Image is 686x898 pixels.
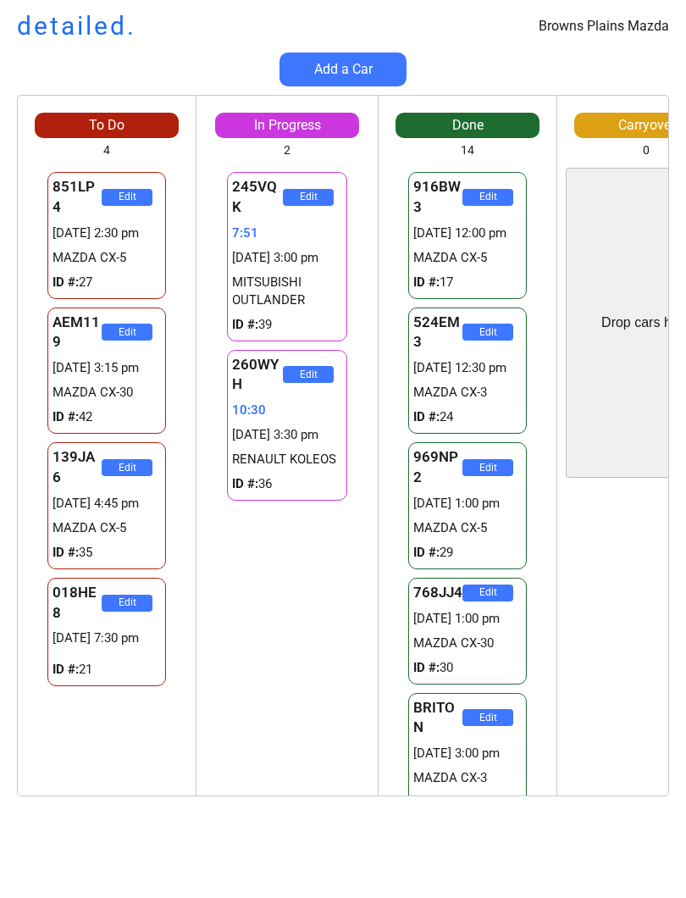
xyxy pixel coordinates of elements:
[643,142,650,159] div: 0
[53,274,161,291] div: 27
[413,745,522,762] div: [DATE] 3:00 pm
[279,53,407,86] button: Add a Car
[53,224,161,242] div: [DATE] 2:30 pm
[413,698,462,739] div: BRITON
[53,249,161,267] div: MAZDA CX-5
[413,359,522,377] div: [DATE] 12:30 pm
[232,476,258,491] strong: ID #:
[53,447,102,488] div: 139JA6
[232,451,341,468] div: RENAULT KOLEOS
[53,583,102,624] div: 018HE8
[413,544,522,562] div: 29
[53,274,79,290] strong: ID #:
[53,544,161,562] div: 35
[413,447,462,488] div: 969NP2
[53,409,79,424] strong: ID #:
[232,224,341,242] div: 7:51
[413,545,440,560] strong: ID #:
[35,116,179,135] div: To Do
[53,359,161,377] div: [DATE] 3:15 pm
[539,17,669,36] div: Browns Plains Mazda
[413,274,440,290] strong: ID #:
[413,495,522,513] div: [DATE] 1:00 pm
[53,313,102,353] div: AEM119
[53,662,79,677] strong: ID #:
[53,661,161,679] div: 21
[413,583,462,603] div: 768JJ4
[413,313,462,353] div: 524EM3
[102,459,152,476] button: Edit
[215,116,359,135] div: In Progress
[232,426,341,444] div: [DATE] 3:30 pm
[413,408,522,426] div: 24
[413,610,522,628] div: [DATE] 1:00 pm
[103,142,110,159] div: 4
[413,659,522,677] div: 30
[462,324,513,341] button: Edit
[102,324,152,341] button: Edit
[413,795,440,810] strong: ID #:
[53,495,161,513] div: [DATE] 4:45 pm
[283,189,334,206] button: Edit
[102,595,152,612] button: Edit
[413,660,440,675] strong: ID #:
[53,629,161,647] div: [DATE] 7:30 pm
[232,402,341,419] div: 10:30
[413,384,522,402] div: MAZDA CX-3
[461,142,474,159] div: 14
[232,475,341,493] div: 36
[102,189,152,206] button: Edit
[284,142,290,159] div: 2
[232,317,258,332] strong: ID #:
[232,316,341,334] div: 39
[396,116,539,135] div: Done
[413,249,522,267] div: MAZDA CX-5
[232,177,282,218] div: 245VQK
[413,274,522,291] div: 17
[53,408,161,426] div: 42
[53,384,161,402] div: MAZDA CX-30
[462,709,513,726] button: Edit
[413,409,440,424] strong: ID #:
[17,8,136,44] h1: detailed.
[413,794,522,812] div: 25
[232,249,341,267] div: [DATE] 3:00 pm
[232,274,341,309] div: MITSUBISHI OUTLANDER
[53,177,102,218] div: 851LP4
[413,224,522,242] div: [DATE] 12:00 pm
[462,585,513,601] button: Edit
[413,635,522,652] div: MAZDA CX-30
[53,519,161,537] div: MAZDA CX-5
[462,459,513,476] button: Edit
[232,355,282,396] div: 260WYH
[413,177,462,218] div: 916BW3
[462,189,513,206] button: Edit
[413,769,522,787] div: MAZDA CX-3
[53,545,79,560] strong: ID #:
[413,519,522,537] div: MAZDA CX-5
[283,366,334,383] button: Edit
